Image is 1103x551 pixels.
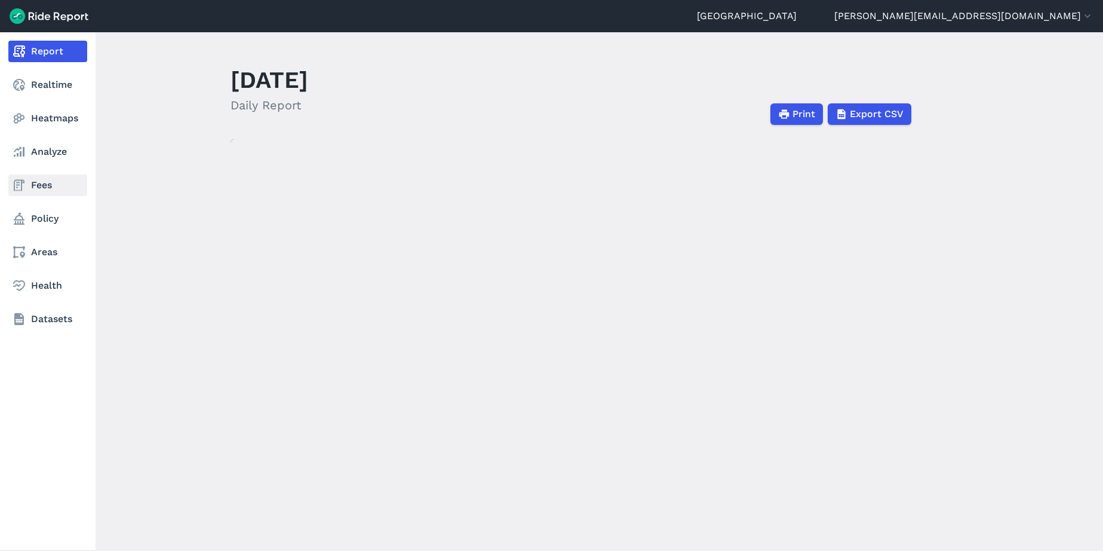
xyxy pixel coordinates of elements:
[8,74,87,96] a: Realtime
[834,9,1093,23] button: [PERSON_NAME][EMAIL_ADDRESS][DOMAIN_NAME]
[697,9,797,23] a: [GEOGRAPHIC_DATA]
[792,107,815,121] span: Print
[8,275,87,296] a: Health
[231,63,308,96] h1: [DATE]
[8,308,87,330] a: Datasets
[231,96,308,114] h2: Daily Report
[8,141,87,163] a: Analyze
[8,175,87,196] a: Fees
[8,241,87,263] a: Areas
[10,8,88,24] img: Ride Report
[8,41,87,62] a: Report
[770,103,823,125] button: Print
[850,107,904,121] span: Export CSV
[828,103,911,125] button: Export CSV
[8,108,87,129] a: Heatmaps
[8,208,87,229] a: Policy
